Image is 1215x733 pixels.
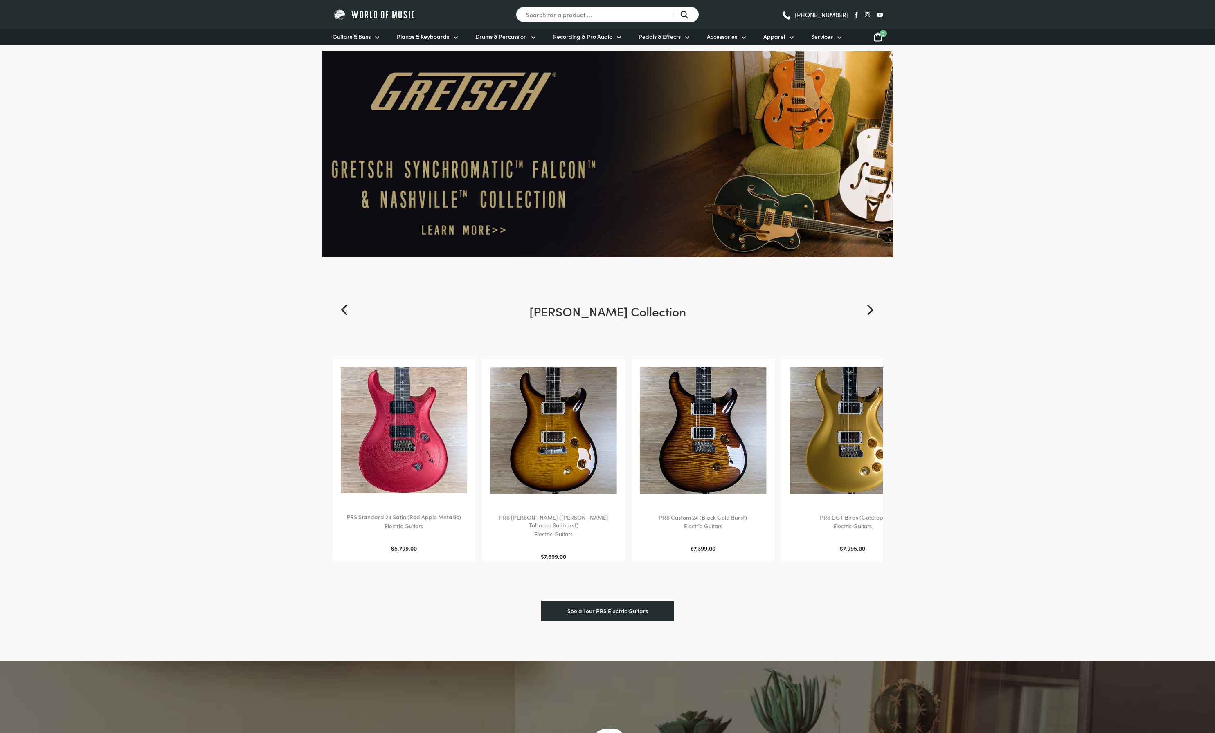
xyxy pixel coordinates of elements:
[691,544,694,552] span: $
[763,32,785,41] span: Apparel
[391,544,417,552] bdi: 5,799.00
[340,367,467,552] a: PRS Standard 24 Satin (Red Apple Metallic)Electric Guitars $5,799.00
[490,513,617,529] h2: PRS [PERSON_NAME] ([PERSON_NAME] Tobacco Sunburst)
[340,513,467,521] h2: PRS Standard 24 Satin (Red Apple Metallic)
[322,51,893,257] img: Gretsch-Synchromatic
[880,30,887,37] span: 0
[333,8,416,21] img: World of Music
[795,11,848,18] span: [PHONE_NUMBER]
[541,601,674,622] a: See all our PRS Electric Guitars
[840,544,865,552] bdi: 7,995.00
[340,521,467,531] p: Electric Guitars
[333,32,371,41] span: Guitars & Bass
[337,301,355,319] button: Previous
[541,552,566,560] bdi: 7,699.00
[840,544,843,552] span: $
[640,367,767,494] img: PRS Custom 24 Black Gold Burst ELectric Guitar
[475,32,527,41] span: Drums & Percussion
[553,32,612,41] span: Recording & Pro Audio
[333,303,883,359] h2: [PERSON_NAME] Collection
[640,513,767,522] h2: PRS Custom 24 (Black Gold Burst)
[541,552,544,560] span: $
[790,513,916,522] h2: PRS DGT Birds (Goldtop)
[639,32,681,41] span: Pedals & Effects
[490,529,617,539] p: Electric Guitars
[790,521,916,531] p: Electric Guitars
[707,32,737,41] span: Accessories
[490,367,617,494] img: PRS McCarty Tobacco Sunburst
[861,301,879,319] button: Next
[391,544,394,552] span: $
[790,367,916,494] img: PRS DGT Goldtop Electric Guitar Birds
[691,544,715,552] bdi: 7,399.00
[397,32,449,41] span: Pianos & Keyboards
[1096,643,1215,733] iframe: Chat with our support team
[340,367,467,494] img: PRS Standard 24 Satin Red Apple Metallic
[516,7,699,22] input: Search for a product ...
[811,32,833,41] span: Services
[781,9,848,21] a: [PHONE_NUMBER]
[640,521,767,531] p: Electric Guitars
